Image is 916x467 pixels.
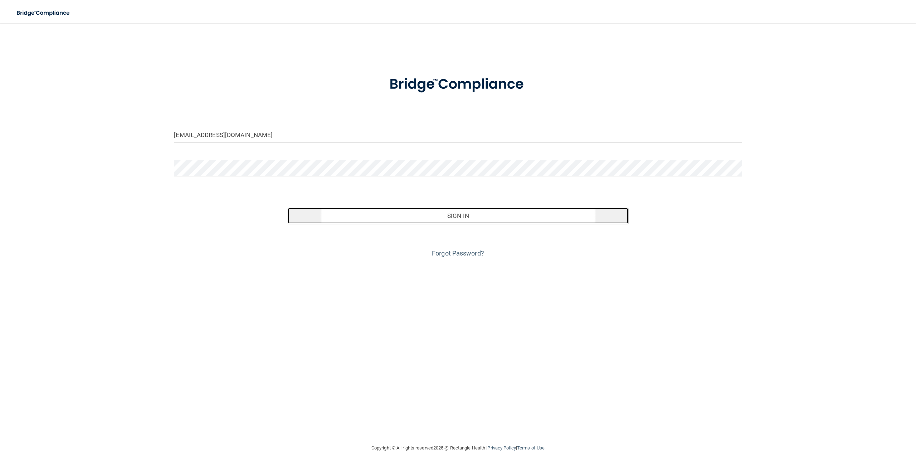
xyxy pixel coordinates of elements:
[432,249,484,257] a: Forgot Password?
[487,445,516,451] a: Privacy Policy
[174,127,742,143] input: Email
[11,6,77,20] img: bridge_compliance_login_screen.278c3ca4.svg
[517,445,545,451] a: Terms of Use
[327,437,589,459] div: Copyright © All rights reserved 2025 @ Rectangle Health | |
[375,66,541,103] img: bridge_compliance_login_screen.278c3ca4.svg
[288,208,628,224] button: Sign In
